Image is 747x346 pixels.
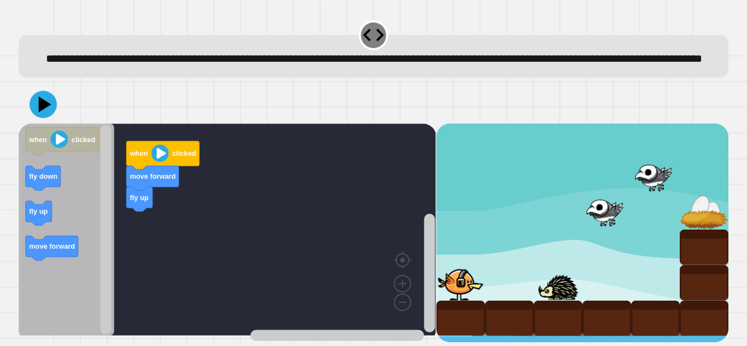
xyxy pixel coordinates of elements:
text: move forward [130,172,176,180]
text: fly down [29,172,57,180]
text: move forward [29,242,75,250]
div: Blockly Workspace [19,124,436,342]
text: fly up [130,193,149,202]
text: clicked [72,136,95,144]
text: clicked [172,149,196,157]
text: when [130,149,148,157]
text: when [28,136,47,144]
text: fly up [29,207,48,215]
